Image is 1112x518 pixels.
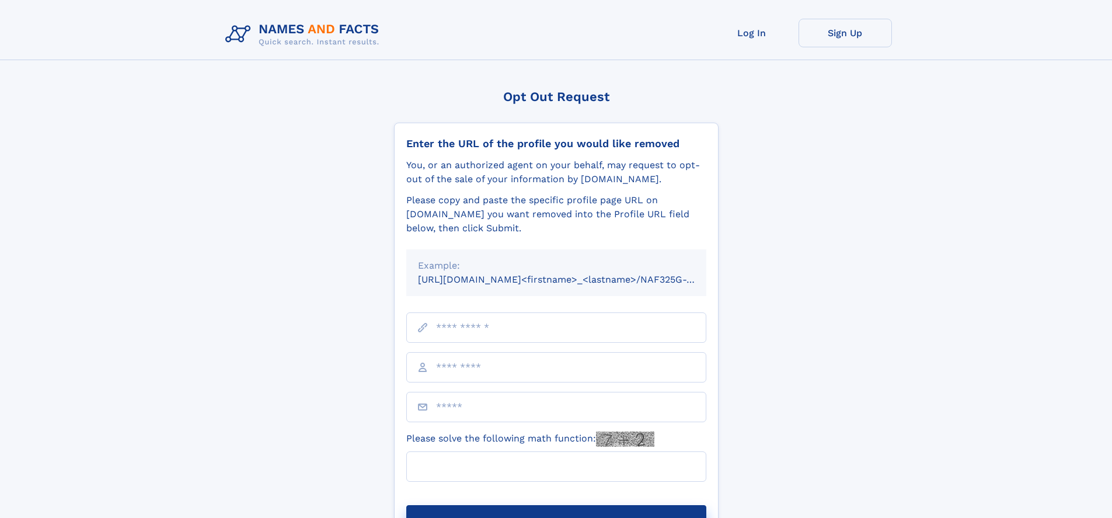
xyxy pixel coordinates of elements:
[394,89,719,104] div: Opt Out Request
[799,19,892,47] a: Sign Up
[418,259,695,273] div: Example:
[221,19,389,50] img: Logo Names and Facts
[418,274,728,285] small: [URL][DOMAIN_NAME]<firstname>_<lastname>/NAF325G-xxxxxxxx
[406,137,706,150] div: Enter the URL of the profile you would like removed
[705,19,799,47] a: Log In
[406,432,654,447] label: Please solve the following math function:
[406,193,706,235] div: Please copy and paste the specific profile page URL on [DOMAIN_NAME] you want removed into the Pr...
[406,158,706,186] div: You, or an authorized agent on your behalf, may request to opt-out of the sale of your informatio...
